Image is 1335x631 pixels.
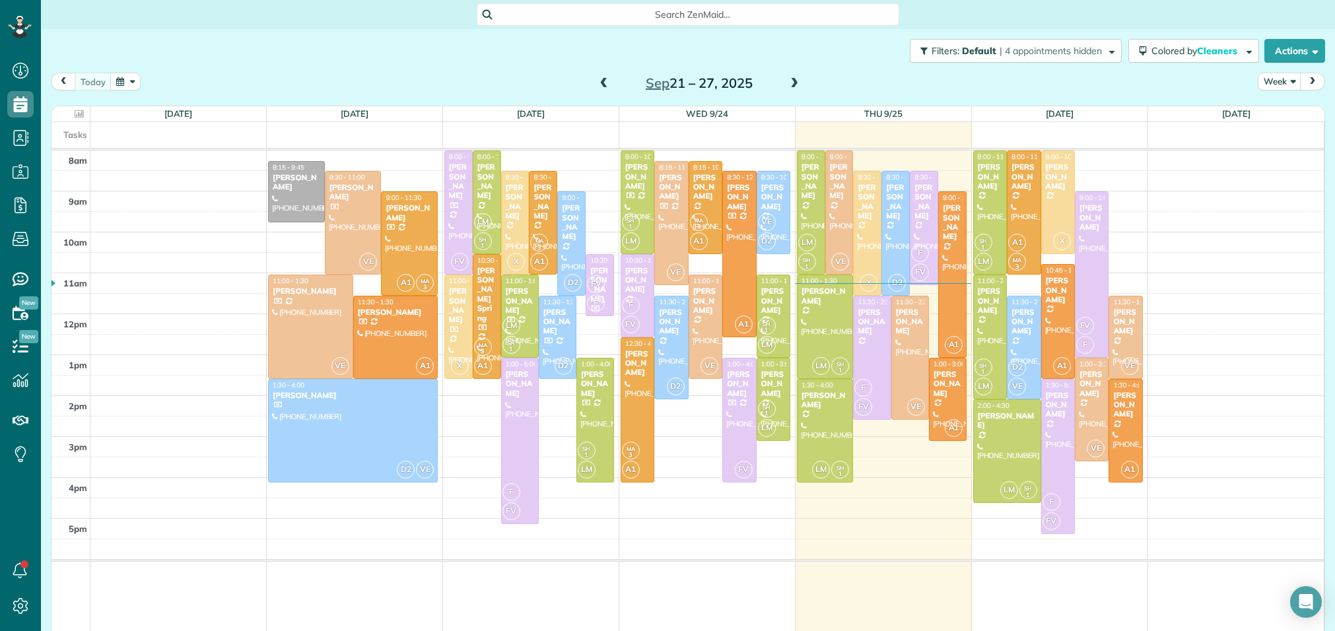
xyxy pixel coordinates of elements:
div: [PERSON_NAME] [1011,162,1037,191]
span: LM [798,234,816,251]
span: 11:30 - 2:00 [659,298,695,306]
span: 2:00 - 4:30 [978,401,1010,410]
span: SH [507,339,515,347]
span: 11:30 - 2:00 [1011,298,1047,306]
span: 8:00 - 11:00 [1011,152,1047,161]
div: [PERSON_NAME] [448,286,469,325]
div: [PERSON_NAME] [977,286,1003,315]
span: 1:00 - 4:00 [581,360,613,368]
span: 11:00 - 1:00 [761,277,797,285]
span: 9am [69,196,87,207]
span: 12pm [63,319,87,329]
span: 1:00 - 3:00 [761,360,793,368]
span: 8:30 - 11:00 [329,173,365,182]
div: [PERSON_NAME] [625,266,650,294]
span: | 4 appointments hidden [1000,45,1102,57]
small: 3 [475,345,491,358]
div: [PERSON_NAME] [505,370,535,398]
span: A1 [530,253,548,271]
div: [PERSON_NAME] [857,308,887,336]
span: SH [1024,484,1032,492]
span: VE [667,263,685,281]
span: 11am [63,278,87,288]
span: 8:30 - 10:30 [761,173,797,182]
span: 11:30 - 2:30 [896,298,932,306]
span: FV [911,263,929,281]
span: D2 [397,461,415,479]
div: [PERSON_NAME] [505,286,535,315]
div: [PERSON_NAME] [1045,391,1071,419]
span: A1 [945,336,963,354]
small: 3 [623,449,639,461]
span: 10:30 - 12:30 [625,256,665,265]
span: VE [1121,357,1139,375]
span: A1 [416,357,434,375]
span: 1pm [69,360,87,370]
span: 10:30 - 12:00 [590,256,630,265]
span: SH [837,464,844,471]
span: D2 [555,357,572,375]
span: LM [758,419,776,437]
span: LM [502,317,520,335]
span: 1:00 - 5:00 [506,360,537,368]
div: [PERSON_NAME] [272,173,321,192]
a: [DATE] [164,108,193,119]
span: MA [479,341,487,349]
div: [PERSON_NAME] [829,162,850,201]
button: Actions [1264,39,1325,63]
span: FV [854,398,872,416]
span: 2pm [69,401,87,411]
div: [PERSON_NAME] [477,162,497,201]
div: [PERSON_NAME] [658,173,684,201]
span: FV [587,275,605,293]
span: LM [975,253,992,271]
span: X [507,253,525,271]
span: VE [701,357,718,375]
span: Cleaners [1197,45,1239,57]
div: [PERSON_NAME] [533,183,553,221]
div: [PERSON_NAME] [272,391,434,400]
span: SH [627,216,634,224]
span: New [19,296,38,310]
span: 8:30 - 12:30 [727,173,763,182]
span: X [1053,232,1071,250]
span: 10:30 - 1:30 [477,256,513,265]
span: F [622,296,640,314]
span: 8:30 - 11:30 [886,173,922,182]
span: FV [502,502,520,520]
small: 1 [1020,489,1037,502]
span: 9:00 - 1:00 [943,193,975,202]
span: Sep [646,75,669,91]
div: [PERSON_NAME] [543,308,572,336]
span: F [911,244,929,262]
span: SH [763,403,770,411]
span: LM [975,378,992,395]
small: 1 [975,366,992,378]
span: New [19,330,38,343]
span: 8:00 - 10:30 [1046,152,1081,161]
div: [PERSON_NAME] [801,286,850,306]
div: [PERSON_NAME] [693,173,718,201]
span: D2 [888,274,906,292]
small: 1 [759,407,775,420]
span: 11:00 - 1:00 [506,277,541,285]
span: 8:30 - 11:00 [533,173,569,182]
span: 8:00 - 10:30 [625,152,661,161]
small: 1 [799,261,815,273]
small: 1 [475,240,491,252]
div: [PERSON_NAME] [272,286,349,296]
span: 8:00 - 11:00 [830,152,866,161]
div: [PERSON_NAME] [658,308,684,336]
span: FV [451,253,469,271]
div: [PERSON_NAME] [801,162,821,201]
div: Open Intercom Messenger [1290,586,1322,618]
div: [PERSON_NAME] [942,203,963,242]
span: LM [758,336,776,354]
div: [PERSON_NAME] [1079,370,1105,398]
span: LM [812,357,830,375]
div: [PERSON_NAME] [801,391,850,410]
div: [PERSON_NAME] [895,308,925,336]
small: 1 [503,343,520,356]
span: 8:30 - 11:00 [506,173,541,182]
span: 11:00 - 2:00 [978,277,1013,285]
